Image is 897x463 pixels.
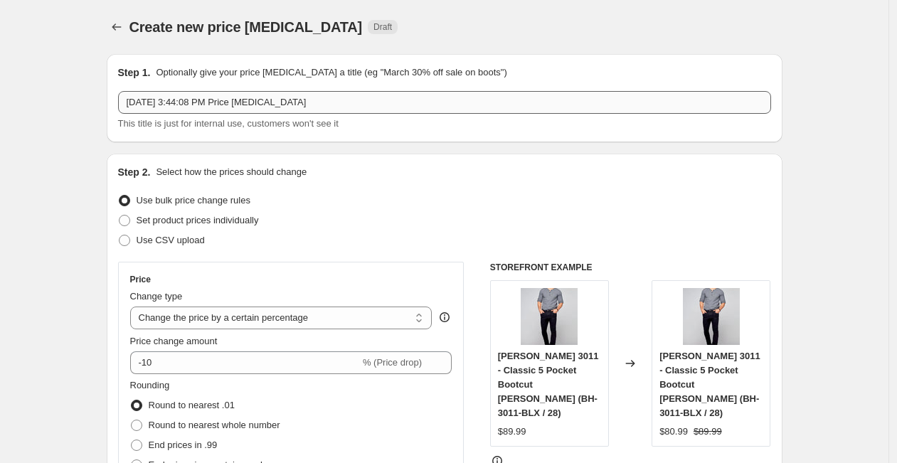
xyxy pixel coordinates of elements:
h6: STOREFRONT EXAMPLE [490,262,771,273]
span: Use CSV upload [137,235,205,245]
span: $89.99 [694,426,722,437]
span: Draft [373,21,392,33]
span: Rounding [130,380,170,390]
h2: Step 2. [118,165,151,179]
span: $89.99 [498,426,526,437]
span: Price change amount [130,336,218,346]
div: help [437,310,452,324]
p: Select how the prices should change [156,165,307,179]
span: Change type [130,291,183,302]
input: -15 [130,351,360,374]
span: [PERSON_NAME] 3011 - Classic 5 Pocket Bootcut [PERSON_NAME] (BH-3011-BLX / 28) [659,351,760,418]
span: [PERSON_NAME] 3011 - Classic 5 Pocket Bootcut [PERSON_NAME] (BH-3011-BLX / 28) [498,351,599,418]
button: Price change jobs [107,17,127,37]
span: Round to nearest whole number [149,420,280,430]
span: Create new price [MEDICAL_DATA] [129,19,363,35]
h2: Step 1. [118,65,151,80]
span: Set product prices individually [137,215,259,225]
img: BH-3011-BLX-2986_72dpi_80x.jpg [683,288,740,345]
p: Optionally give your price [MEDICAL_DATA] a title (eg "March 30% off sale on boots") [156,65,506,80]
span: End prices in .99 [149,440,218,450]
span: % (Price drop) [363,357,422,368]
span: Round to nearest .01 [149,400,235,410]
h3: Price [130,274,151,285]
img: BH-3011-BLX-2986_72dpi_80x.jpg [521,288,578,345]
input: 30% off holiday sale [118,91,771,114]
span: Use bulk price change rules [137,195,250,206]
span: $80.99 [659,426,688,437]
span: This title is just for internal use, customers won't see it [118,118,339,129]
